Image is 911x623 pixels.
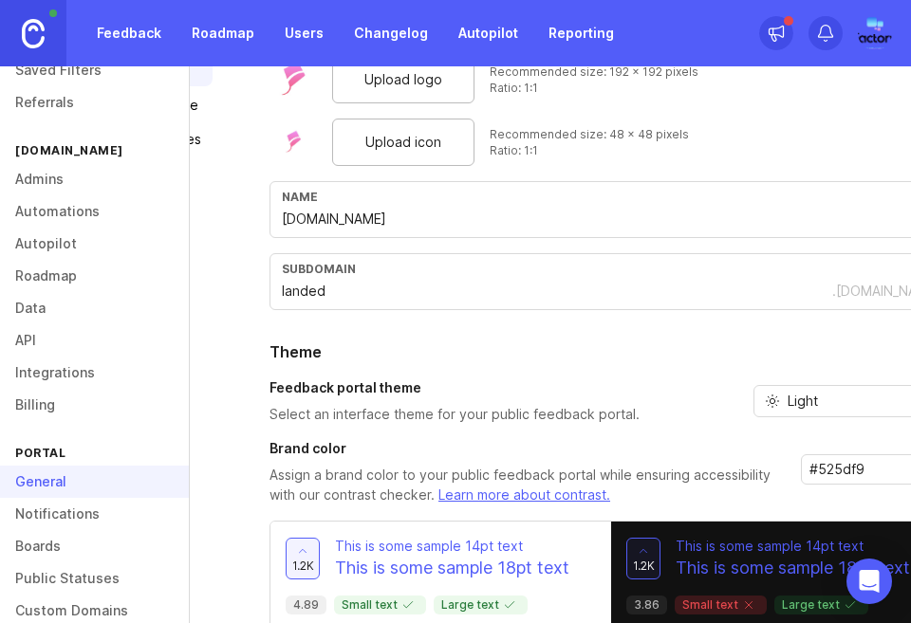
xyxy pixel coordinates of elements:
p: Large text [782,597,861,613]
svg: prefix icon Sun [765,394,780,409]
span: 1.2k [633,558,655,574]
a: Autopilot [447,16,530,50]
div: Recommended size: 48 x 48 pixels [490,126,689,142]
a: Roadmap [180,16,266,50]
a: Reporting [537,16,625,50]
p: Assign a brand color to your public feedback portal while ensuring accessibility with our contras... [270,466,786,505]
div: Recommended size: 192 x 192 pixels [490,64,698,80]
p: Small text [342,597,418,613]
p: Large text [441,597,520,613]
div: Ratio: 1:1 [490,80,698,96]
span: Light [788,391,818,412]
a: Changelog [343,16,439,50]
div: Ratio: 1:1 [490,142,689,158]
p: This is some sample 18pt text [676,556,910,580]
div: Open Intercom Messenger [846,559,892,604]
p: 4.89 [293,597,319,613]
a: Feedback [85,16,173,50]
p: This is some sample 18pt text [335,556,569,580]
button: 1.2k [626,538,660,579]
input: Subdomain [282,281,832,302]
p: This is some sample 14pt text [676,537,910,556]
h3: Brand color [270,439,786,458]
p: 3.86 [634,597,660,613]
img: Canny Home [22,19,45,48]
p: Select an interface theme for your public feedback portal. [270,405,640,424]
h3: Feedback portal theme [270,378,640,397]
button: Mojave Sales [858,16,892,50]
p: This is some sample 14pt text [335,537,569,556]
span: Upload logo [364,69,442,90]
button: 1.2k [286,538,320,579]
span: Upload icon [365,132,441,153]
span: 1.2k [292,558,314,574]
a: Users [273,16,335,50]
img: Mojave Sales [851,16,899,50]
p: Small text [682,597,759,613]
a: Learn more about contrast. [438,486,610,503]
